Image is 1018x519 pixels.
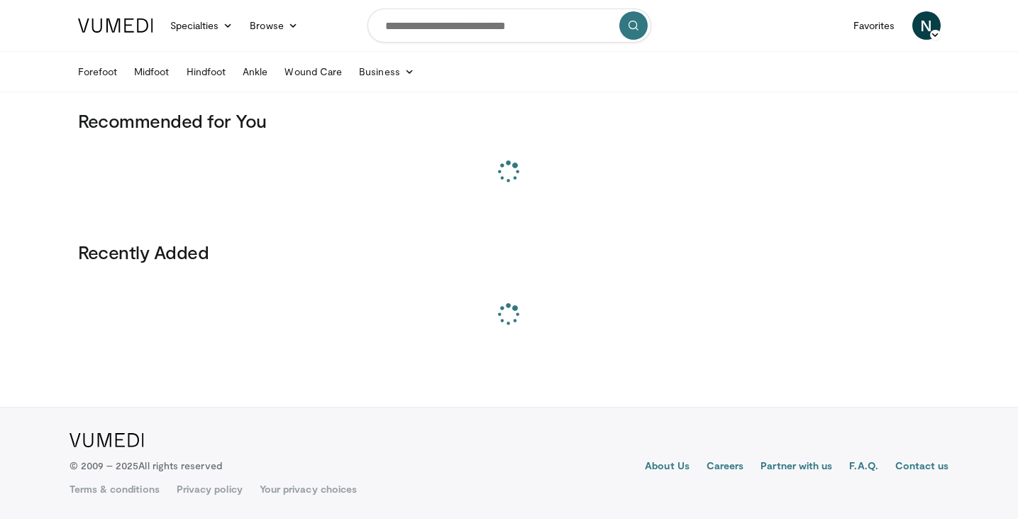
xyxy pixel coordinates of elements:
h3: Recently Added [78,241,941,263]
a: Privacy policy [177,482,243,496]
a: Hindfoot [178,58,235,86]
a: Specialties [162,11,242,40]
img: VuMedi Logo [78,18,153,33]
a: Business [350,58,423,86]
a: Partner with us [760,459,832,476]
a: Forefoot [70,58,126,86]
a: About Us [645,459,690,476]
a: Your privacy choices [260,482,357,496]
a: Favorites [845,11,904,40]
a: F.A.Q. [849,459,878,476]
a: Ankle [234,58,276,86]
a: Midfoot [126,58,178,86]
a: Terms & conditions [70,482,160,496]
img: VuMedi Logo [70,433,144,447]
input: Search topics, interventions [367,9,651,43]
a: Browse [241,11,306,40]
a: Contact us [895,459,949,476]
a: Wound Care [276,58,350,86]
span: All rights reserved [138,459,221,471]
p: © 2009 – 2025 [70,459,222,473]
a: N [912,11,941,40]
h3: Recommended for You [78,109,941,132]
a: Careers [707,459,744,476]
